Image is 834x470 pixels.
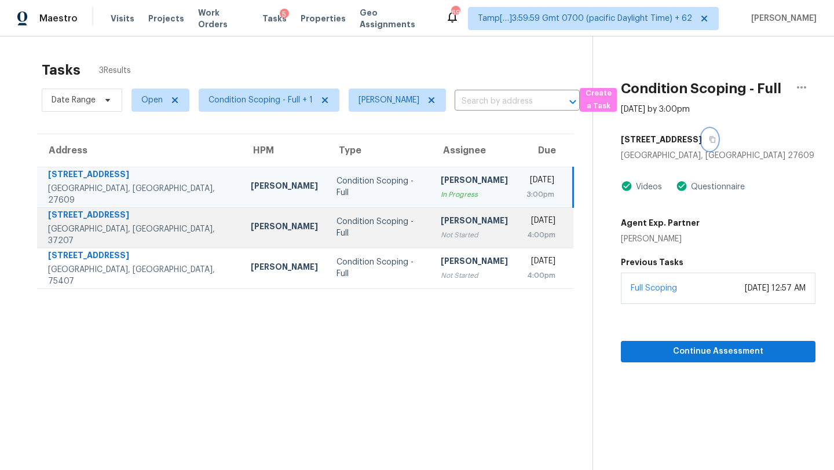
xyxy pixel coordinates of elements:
div: [GEOGRAPHIC_DATA], [GEOGRAPHIC_DATA] 27609 [621,150,815,161]
div: Not Started [441,229,508,241]
button: Copy Address [702,129,718,150]
button: Open [565,94,581,110]
div: Condition Scoping - Full [336,256,422,280]
span: Maestro [39,13,78,24]
a: Full Scoping [631,284,677,292]
input: Search by address [455,93,547,111]
div: 4:00pm [526,270,555,281]
h2: Condition Scoping - Full [621,83,781,94]
img: Artifact Present Icon [676,180,687,192]
h2: Tasks [42,64,81,76]
div: Questionnaire [687,181,745,193]
span: 3 Results [99,65,131,76]
div: [GEOGRAPHIC_DATA], [GEOGRAPHIC_DATA], 75407 [48,264,232,287]
span: Visits [111,13,134,24]
div: 3:00pm [526,189,554,200]
div: [PERSON_NAME] [251,180,318,194]
div: In Progress [441,189,508,200]
th: HPM [242,134,327,167]
span: [PERSON_NAME] [747,13,817,24]
div: Not Started [441,270,508,281]
div: [DATE] [526,215,555,229]
span: Condition Scoping - Full + 1 [209,94,313,106]
img: Artifact Present Icon [621,180,632,192]
th: Type [327,134,431,167]
div: 699 [451,7,459,19]
div: Videos [632,181,662,193]
div: [GEOGRAPHIC_DATA], [GEOGRAPHIC_DATA], 37207 [48,223,232,247]
span: Projects [148,13,184,24]
div: [DATE] [526,174,554,189]
span: Create a Task [586,87,611,113]
div: Condition Scoping - Full [336,175,422,199]
div: [PERSON_NAME] [441,255,508,270]
h5: [STREET_ADDRESS] [621,134,702,145]
th: Address [37,134,242,167]
span: Tamp[…]3:59:59 Gmt 0700 (pacific Daylight Time) + 62 [478,13,692,24]
div: 5 [280,9,289,20]
div: [PERSON_NAME] [621,233,700,245]
h5: Agent Exp. Partner [621,217,700,229]
span: Work Orders [198,7,248,30]
div: 4:00pm [526,229,555,241]
span: Date Range [52,94,96,106]
div: Condition Scoping - Full [336,216,422,239]
div: [DATE] 12:57 AM [745,282,806,294]
th: Assignee [431,134,517,167]
h5: Previous Tasks [621,256,815,268]
div: [PERSON_NAME] [441,174,508,189]
div: [GEOGRAPHIC_DATA], [GEOGRAPHIC_DATA], 27609 [48,183,232,206]
div: [PERSON_NAME] [441,215,508,229]
span: Tasks [262,14,287,23]
div: [PERSON_NAME] [251,261,318,276]
div: [STREET_ADDRESS] [48,168,232,183]
div: [DATE] [526,255,555,270]
span: Properties [301,13,346,24]
div: [DATE] by 3:00pm [621,104,690,115]
div: [PERSON_NAME] [251,221,318,235]
div: [STREET_ADDRESS] [48,249,232,264]
button: Create a Task [580,88,617,112]
button: Continue Assessment [621,341,815,362]
span: Open [141,94,163,106]
span: [PERSON_NAME] [359,94,419,106]
div: [STREET_ADDRESS] [48,209,232,223]
span: Continue Assessment [630,344,806,359]
th: Due [517,134,573,167]
span: Geo Assignments [360,7,431,30]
